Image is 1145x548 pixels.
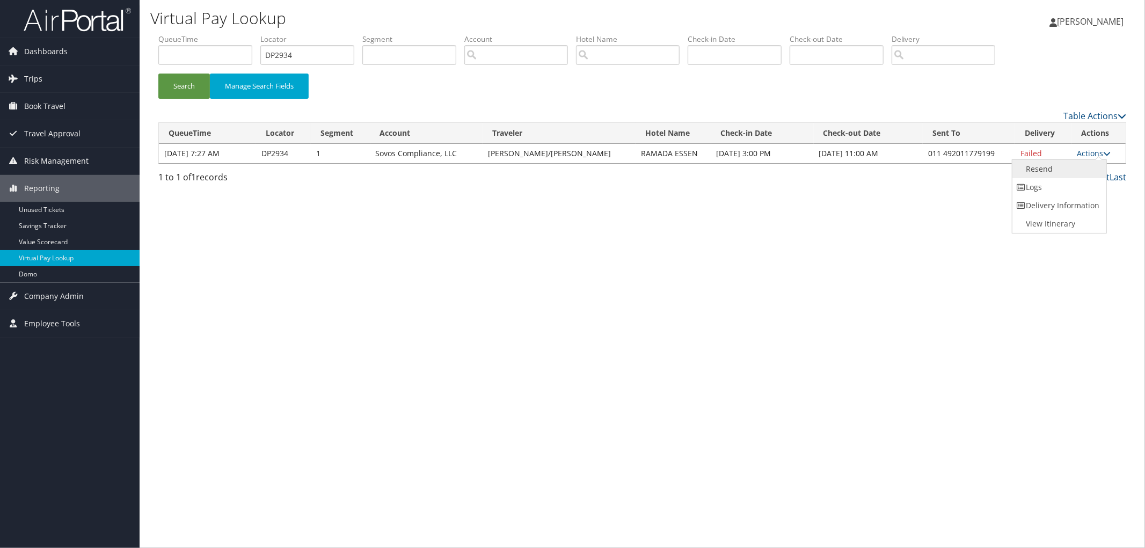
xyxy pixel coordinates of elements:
[24,148,89,174] span: Risk Management
[1110,171,1126,183] a: Last
[370,123,483,144] th: Account: activate to sort column ascending
[1071,123,1126,144] th: Actions
[24,65,42,92] span: Trips
[814,144,923,163] td: [DATE] 11:00 AM
[159,123,256,144] th: QueueTime: activate to sort column ascending
[814,123,923,144] th: Check-out Date: activate to sort column ascending
[150,7,806,30] h1: Virtual Pay Lookup
[711,144,814,163] td: [DATE] 3:00 PM
[24,93,65,120] span: Book Travel
[636,123,711,144] th: Hotel Name: activate to sort column ascending
[1057,16,1124,27] span: [PERSON_NAME]
[256,144,311,163] td: DP2934
[688,34,790,45] label: Check-in Date
[636,144,711,163] td: RAMADA ESSEN
[1077,148,1111,158] a: Actions
[1020,148,1042,158] span: Failed
[1012,160,1104,178] a: Resend
[158,34,260,45] label: QueueTime
[1012,178,1104,196] a: Logs
[1063,110,1126,122] a: Table Actions
[24,310,80,337] span: Employee Tools
[923,144,1015,163] td: 011 492011779199
[576,34,688,45] label: Hotel Name
[1015,123,1071,144] th: Delivery: activate to sort column ascending
[260,34,362,45] label: Locator
[892,34,1003,45] label: Delivery
[1012,215,1104,233] a: View Itinerary
[24,175,60,202] span: Reporting
[711,123,814,144] th: Check-in Date: activate to sort column ascending
[311,123,370,144] th: Segment: activate to sort column ascending
[24,38,68,65] span: Dashboards
[256,123,311,144] th: Locator: activate to sort column ascending
[311,144,370,163] td: 1
[158,74,210,99] button: Search
[1012,196,1104,215] a: Delivery Information
[362,34,464,45] label: Segment
[370,144,483,163] td: Sovos Compliance, LLC
[790,34,892,45] label: Check-out Date
[24,120,81,147] span: Travel Approval
[923,123,1015,144] th: Sent To: activate to sort column ascending
[483,144,636,163] td: [PERSON_NAME]/[PERSON_NAME]
[191,171,196,183] span: 1
[24,283,84,310] span: Company Admin
[159,144,256,163] td: [DATE] 7:27 AM
[158,171,388,189] div: 1 to 1 of records
[24,7,131,32] img: airportal-logo.png
[210,74,309,99] button: Manage Search Fields
[483,123,636,144] th: Traveler: activate to sort column ascending
[464,34,576,45] label: Account
[1049,5,1134,38] a: [PERSON_NAME]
